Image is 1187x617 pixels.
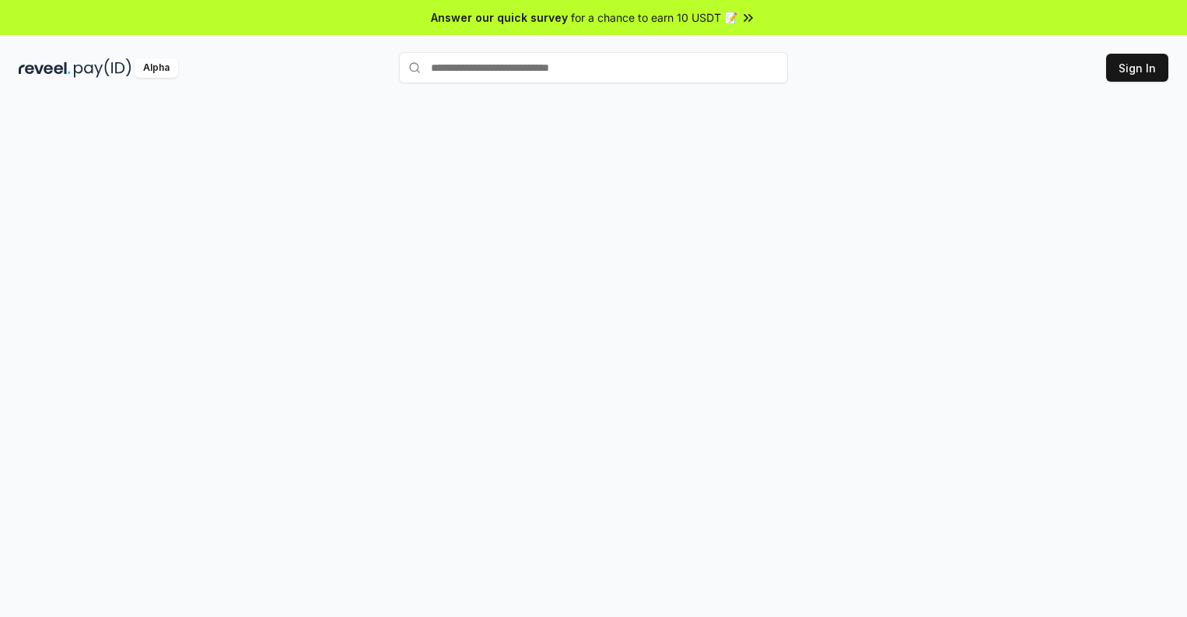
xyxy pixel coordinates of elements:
[74,58,131,78] img: pay_id
[135,58,178,78] div: Alpha
[19,58,71,78] img: reveel_dark
[571,9,737,26] span: for a chance to earn 10 USDT 📝
[1106,54,1168,82] button: Sign In
[431,9,568,26] span: Answer our quick survey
